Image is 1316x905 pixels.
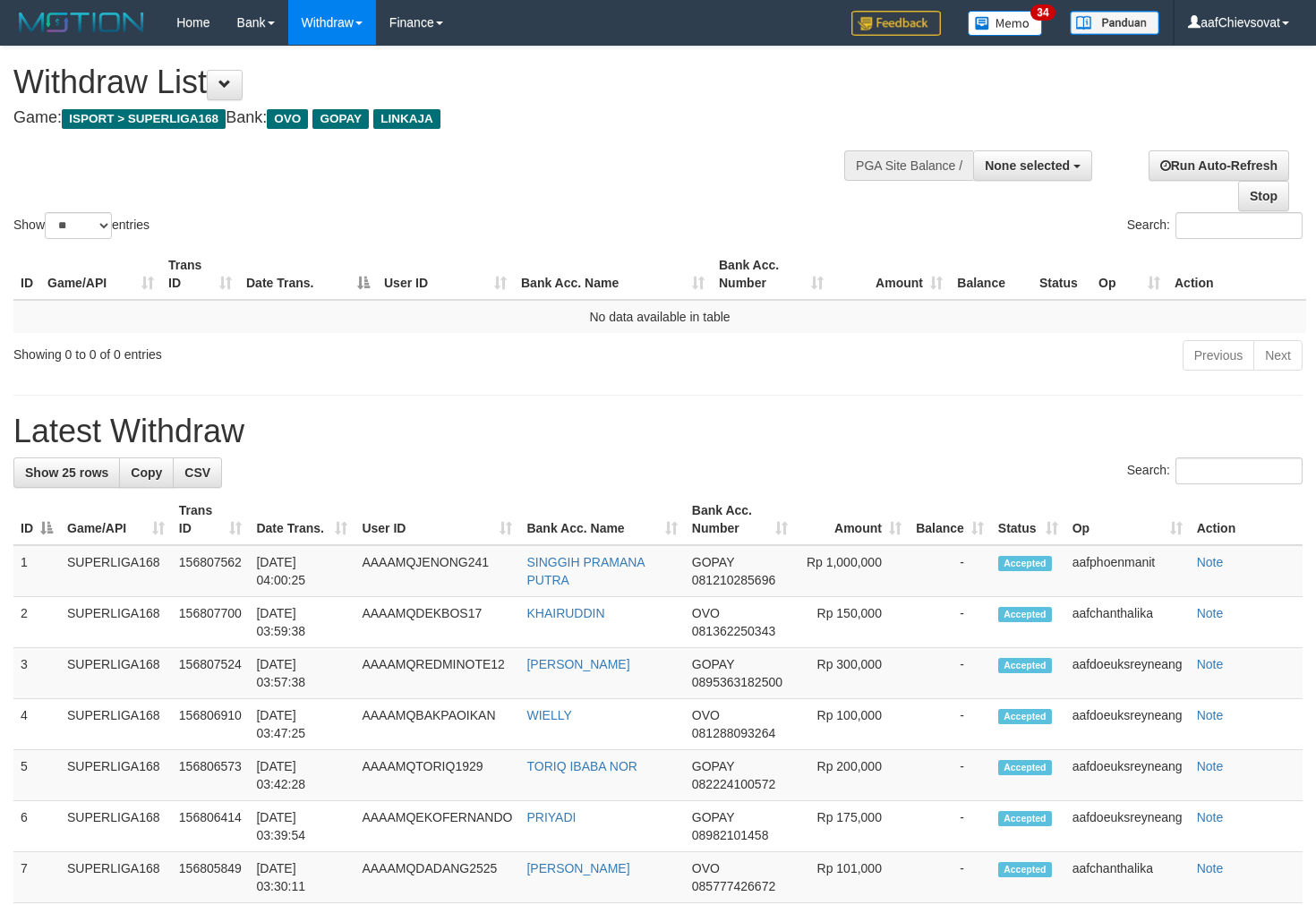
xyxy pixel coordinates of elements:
[526,759,637,773] a: TORIQ IBABA NOR
[909,648,991,699] td: -
[998,811,1052,826] span: Accepted
[998,658,1052,673] span: Accepted
[692,573,775,587] span: Copy 081210285696 to clipboard
[685,494,795,545] th: Bank Acc. Number: activate to sort column ascending
[1238,181,1289,211] a: Stop
[355,597,519,648] td: AAAAMQDEKBOS17
[968,11,1043,36] img: Button%20Memo.svg
[355,852,519,903] td: AAAAMQDADANG2525
[844,150,973,181] div: PGA Site Balance /
[13,300,1306,333] td: No data available in table
[249,750,355,801] td: [DATE] 03:42:28
[62,109,226,129] span: ISPORT > SUPERLIGA168
[985,158,1070,173] span: None selected
[526,606,604,620] a: KHAIRUDDIN
[1065,852,1190,903] td: aafchanthalika
[13,109,859,127] h4: Game: Bank:
[712,249,831,300] th: Bank Acc. Number: activate to sort column ascending
[377,249,514,300] th: User ID: activate to sort column ascending
[950,249,1032,300] th: Balance
[161,249,239,300] th: Trans ID: activate to sort column ascending
[373,109,440,129] span: LINKAJA
[692,810,734,824] span: GOPAY
[1065,699,1190,750] td: aafdoeuksreyneang
[13,457,120,488] a: Show 25 rows
[998,760,1052,775] span: Accepted
[909,801,991,852] td: -
[1032,249,1091,300] th: Status
[692,879,775,893] span: Copy 085777426672 to clipboard
[1030,4,1055,21] span: 34
[1065,545,1190,597] td: aafphoenmanit
[1065,597,1190,648] td: aafchanthalika
[172,699,250,750] td: 156806910
[1175,457,1303,484] input: Search:
[172,494,250,545] th: Trans ID: activate to sort column ascending
[249,648,355,699] td: [DATE] 03:57:38
[13,545,60,597] td: 1
[13,801,60,852] td: 6
[172,648,250,699] td: 156807524
[13,699,60,750] td: 4
[60,750,172,801] td: SUPERLIGA168
[13,414,1303,449] h1: Latest Withdraw
[172,545,250,597] td: 156807562
[249,597,355,648] td: [DATE] 03:59:38
[60,597,172,648] td: SUPERLIGA168
[692,828,769,842] span: Copy 08982101458 to clipboard
[692,708,720,722] span: OVO
[519,494,684,545] th: Bank Acc. Name: activate to sort column ascending
[795,699,909,750] td: Rp 100,000
[909,597,991,648] td: -
[526,810,576,824] a: PRIYADI
[998,556,1052,571] span: Accepted
[909,852,991,903] td: -
[239,249,377,300] th: Date Trans.: activate to sort column descending
[1197,606,1224,620] a: Note
[998,709,1052,724] span: Accepted
[1183,340,1254,371] a: Previous
[692,606,720,620] span: OVO
[60,852,172,903] td: SUPERLIGA168
[249,852,355,903] td: [DATE] 03:30:11
[60,545,172,597] td: SUPERLIGA168
[184,465,210,480] span: CSV
[692,726,775,740] span: Copy 081288093264 to clipboard
[991,494,1065,545] th: Status: activate to sort column ascending
[355,801,519,852] td: AAAAMQEKOFERNANDO
[131,465,162,480] span: Copy
[267,109,308,129] span: OVO
[795,545,909,597] td: Rp 1,000,000
[119,457,174,488] a: Copy
[13,597,60,648] td: 2
[1253,340,1303,371] a: Next
[1197,708,1224,722] a: Note
[1197,555,1224,569] a: Note
[692,624,775,638] span: Copy 081362250343 to clipboard
[1197,810,1224,824] a: Note
[13,338,535,363] div: Showing 0 to 0 of 0 entries
[172,750,250,801] td: 156806573
[909,545,991,597] td: -
[526,657,629,671] a: [PERSON_NAME]
[355,699,519,750] td: AAAAMQBAKPAOIKAN
[45,212,112,239] select: Showentries
[692,555,734,569] span: GOPAY
[172,801,250,852] td: 156806414
[1070,11,1159,35] img: panduan.png
[355,494,519,545] th: User ID: activate to sort column ascending
[40,249,161,300] th: Game/API: activate to sort column ascending
[13,9,150,36] img: MOTION_logo.png
[60,801,172,852] td: SUPERLIGA168
[526,861,629,875] a: [PERSON_NAME]
[998,862,1052,877] span: Accepted
[1091,249,1167,300] th: Op: activate to sort column ascending
[795,494,909,545] th: Amount: activate to sort column ascending
[692,777,775,791] span: Copy 082224100572 to clipboard
[60,494,172,545] th: Game/API: activate to sort column ascending
[1190,494,1303,545] th: Action
[1127,457,1303,484] label: Search:
[13,64,859,100] h1: Withdraw List
[909,750,991,801] td: -
[526,708,571,722] a: WIELLY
